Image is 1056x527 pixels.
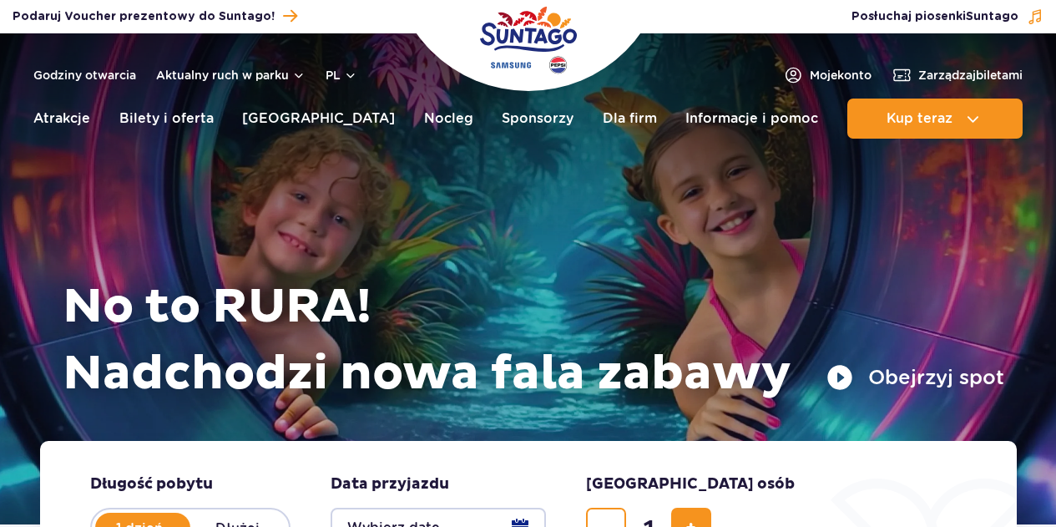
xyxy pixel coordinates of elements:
[685,99,818,139] a: Informacje i pomoc
[63,274,1004,408] h1: No to RURA! Nadchodzi nowa fala zabawy
[851,8,1043,25] button: Posłuchaj piosenkiSuntago
[326,67,357,84] button: pl
[331,474,449,494] span: Data przyjazdu
[13,5,297,28] a: Podaruj Voucher prezentowy do Suntago!
[887,111,952,126] span: Kup teraz
[242,99,395,139] a: [GEOGRAPHIC_DATA]
[783,65,872,85] a: Mojekonto
[847,99,1023,139] button: Kup teraz
[33,67,136,84] a: Godziny otwarcia
[119,99,214,139] a: Bilety i oferta
[966,11,1018,23] span: Suntago
[33,99,90,139] a: Atrakcje
[424,99,473,139] a: Nocleg
[892,65,1023,85] a: Zarządzajbiletami
[502,99,573,139] a: Sponsorzy
[810,67,872,84] span: Moje konto
[90,474,213,494] span: Długość pobytu
[13,8,275,25] span: Podaruj Voucher prezentowy do Suntago!
[826,364,1004,391] button: Obejrzyj spot
[918,67,1023,84] span: Zarządzaj biletami
[851,8,1018,25] span: Posłuchaj piosenki
[586,474,795,494] span: [GEOGRAPHIC_DATA] osób
[603,99,657,139] a: Dla firm
[156,68,306,82] button: Aktualny ruch w parku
